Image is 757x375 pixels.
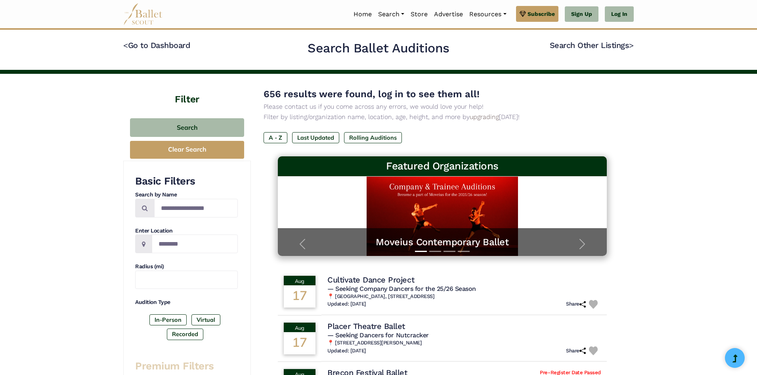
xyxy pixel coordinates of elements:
[327,285,476,292] span: — Seeking Company Dancers for the 25/26 Season
[566,348,586,354] h6: Share
[565,6,598,22] a: Sign Up
[123,40,190,50] a: <Go to Dashboard
[308,40,449,57] h2: Search Ballet Auditions
[429,247,441,256] button: Slide 2
[605,6,634,22] a: Log In
[520,10,526,18] img: gem.svg
[344,132,402,143] label: Rolling Auditions
[327,348,366,354] h6: Updated: [DATE]
[264,102,621,112] p: Please contact us if you come across any errors, we would love your help!
[327,293,601,300] h6: 📍 [GEOGRAPHIC_DATA], [STREET_ADDRESS]
[629,40,634,50] code: >
[130,141,244,159] button: Clear Search
[375,6,407,23] a: Search
[135,191,238,199] h4: Search by Name
[292,132,339,143] label: Last Updated
[528,10,555,18] span: Subscribe
[123,40,128,50] code: <
[152,235,238,253] input: Location
[286,236,599,248] a: Moveius Contemporary Ballet
[284,276,315,285] div: Aug
[149,314,187,325] label: In-Person
[284,323,315,332] div: Aug
[264,112,621,122] p: Filter by listing/organization name, location, age, height, and more by [DATE]!
[123,74,251,106] h4: Filter
[135,175,238,188] h3: Basic Filters
[264,132,287,143] label: A - Z
[327,301,366,308] h6: Updated: [DATE]
[167,329,203,340] label: Recorded
[284,285,315,308] div: 17
[327,340,601,346] h6: 📍 [STREET_ADDRESS][PERSON_NAME]
[135,298,238,306] h4: Audition Type
[516,6,558,22] a: Subscribe
[470,113,499,121] a: upgrading
[550,40,634,50] a: Search Other Listings>
[407,6,431,23] a: Store
[466,6,509,23] a: Resources
[284,332,315,354] div: 17
[135,227,238,235] h4: Enter Location
[327,275,414,285] h4: Cultivate Dance Project
[458,247,470,256] button: Slide 4
[191,314,220,325] label: Virtual
[327,331,429,339] span: — Seeking Dancers for Nutcracker
[566,301,586,308] h6: Share
[284,160,600,173] h3: Featured Organizations
[431,6,466,23] a: Advertise
[443,247,455,256] button: Slide 3
[135,360,238,373] h3: Premium Filters
[350,6,375,23] a: Home
[415,247,427,256] button: Slide 1
[130,118,244,137] button: Search
[264,88,480,100] span: 656 results were found, log in to see them all!
[327,321,405,331] h4: Placer Theatre Ballet
[154,199,238,217] input: Search by names...
[135,263,238,271] h4: Radius (mi)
